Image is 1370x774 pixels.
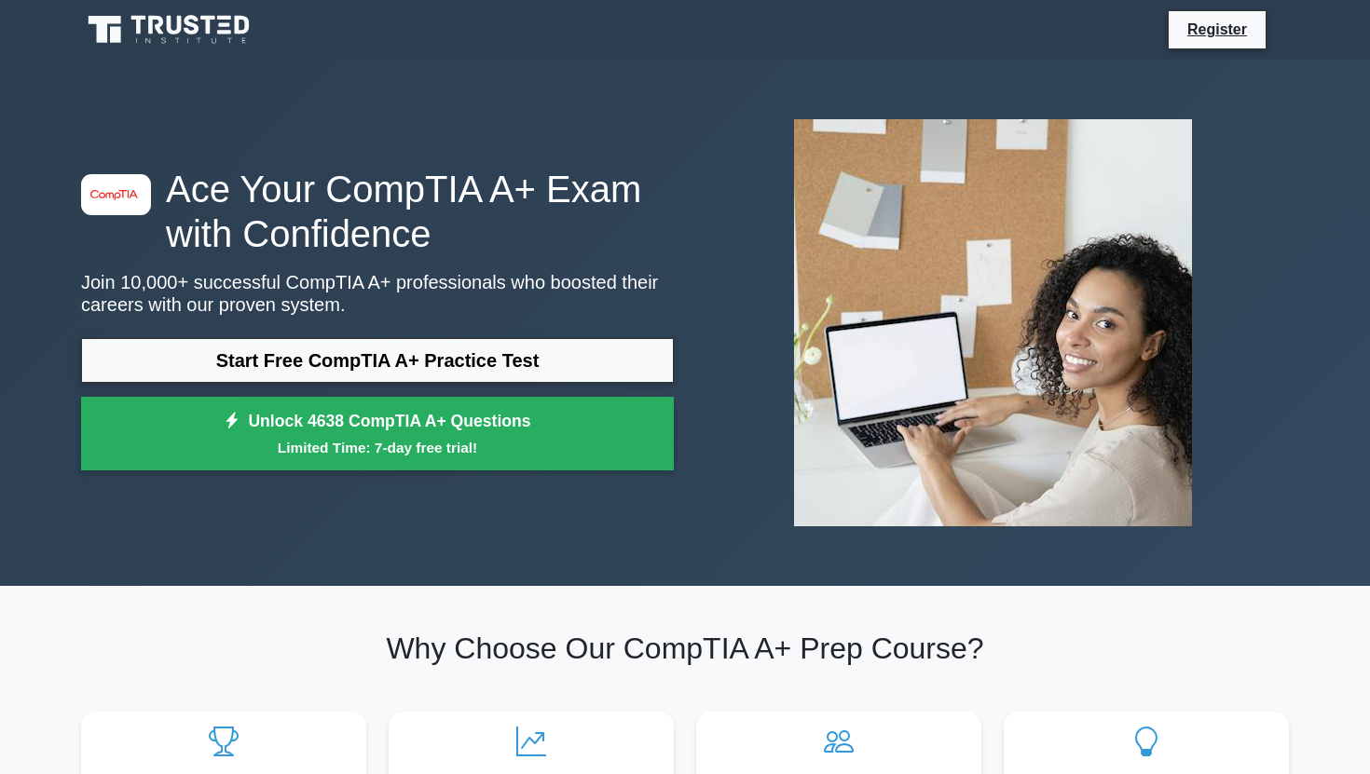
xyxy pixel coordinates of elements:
[81,631,1289,666] h2: Why Choose Our CompTIA A+ Prep Course?
[81,397,674,471] a: Unlock 4638 CompTIA A+ QuestionsLimited Time: 7-day free trial!
[104,437,651,458] small: Limited Time: 7-day free trial!
[81,167,674,256] h1: Ace Your CompTIA A+ Exam with Confidence
[1176,18,1258,41] a: Register
[81,338,674,383] a: Start Free CompTIA A+ Practice Test
[81,271,674,316] p: Join 10,000+ successful CompTIA A+ professionals who boosted their careers with our proven system.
